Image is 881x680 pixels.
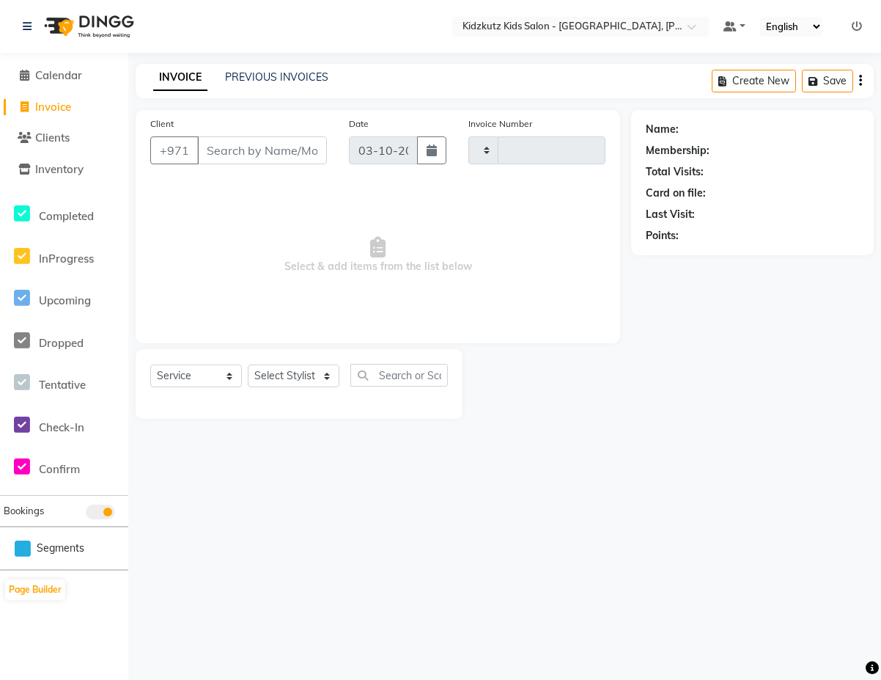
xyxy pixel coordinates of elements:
span: InProgress [39,252,94,266]
a: INVOICE [153,65,207,91]
label: Date [349,117,369,131]
span: Segments [37,541,84,556]
button: Page Builder [5,580,65,600]
div: Membership: [646,143,709,158]
span: Invoice [35,100,71,114]
a: Calendar [4,67,125,84]
span: Confirm [39,462,80,476]
div: Name: [646,122,679,137]
span: Upcoming [39,293,91,307]
button: +971 [150,136,199,164]
span: Select & add items from the list below [150,182,605,329]
div: Total Visits: [646,164,704,180]
span: Bookings [4,505,44,516]
span: Dropped [39,336,84,350]
div: Card on file: [646,186,706,201]
button: Create New [712,70,796,92]
span: Calendar [35,68,82,82]
input: Search by Name/Mobile/Email/Code [197,136,327,164]
span: Inventory [35,162,84,176]
a: Invoice [4,99,125,116]
img: logo [37,6,138,47]
div: Last Visit: [646,207,695,222]
span: Completed [39,209,94,223]
span: Tentative [39,378,86,392]
a: PREVIOUS INVOICES [225,70,328,84]
a: Clients [4,130,125,147]
label: Client [150,117,174,131]
button: Save [802,70,853,92]
span: Check-In [39,420,84,434]
input: Search or Scan [350,364,448,387]
span: Clients [35,131,70,145]
div: Points: [646,228,679,244]
a: Inventory [4,161,125,178]
label: Invoice Number [468,117,532,131]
